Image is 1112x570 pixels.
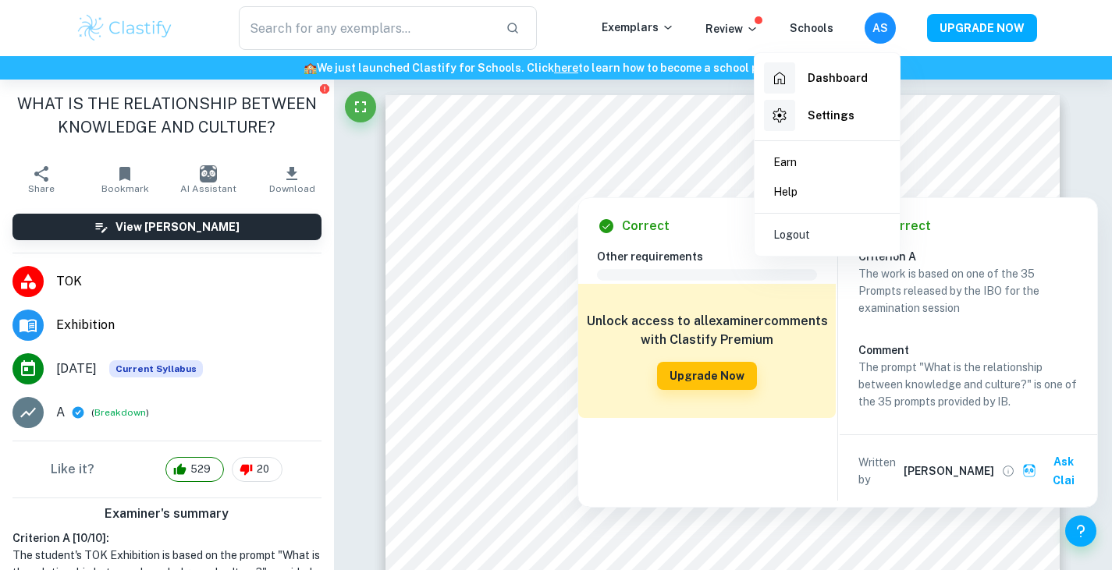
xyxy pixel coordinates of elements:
[808,69,868,87] h6: Dashboard
[808,107,854,124] h6: Settings
[761,177,894,207] a: Help
[761,97,894,134] a: Settings
[773,226,810,243] p: Logout
[761,59,894,97] a: Dashboard
[773,183,798,200] p: Help
[761,147,894,177] a: Earn
[773,154,797,171] p: Earn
